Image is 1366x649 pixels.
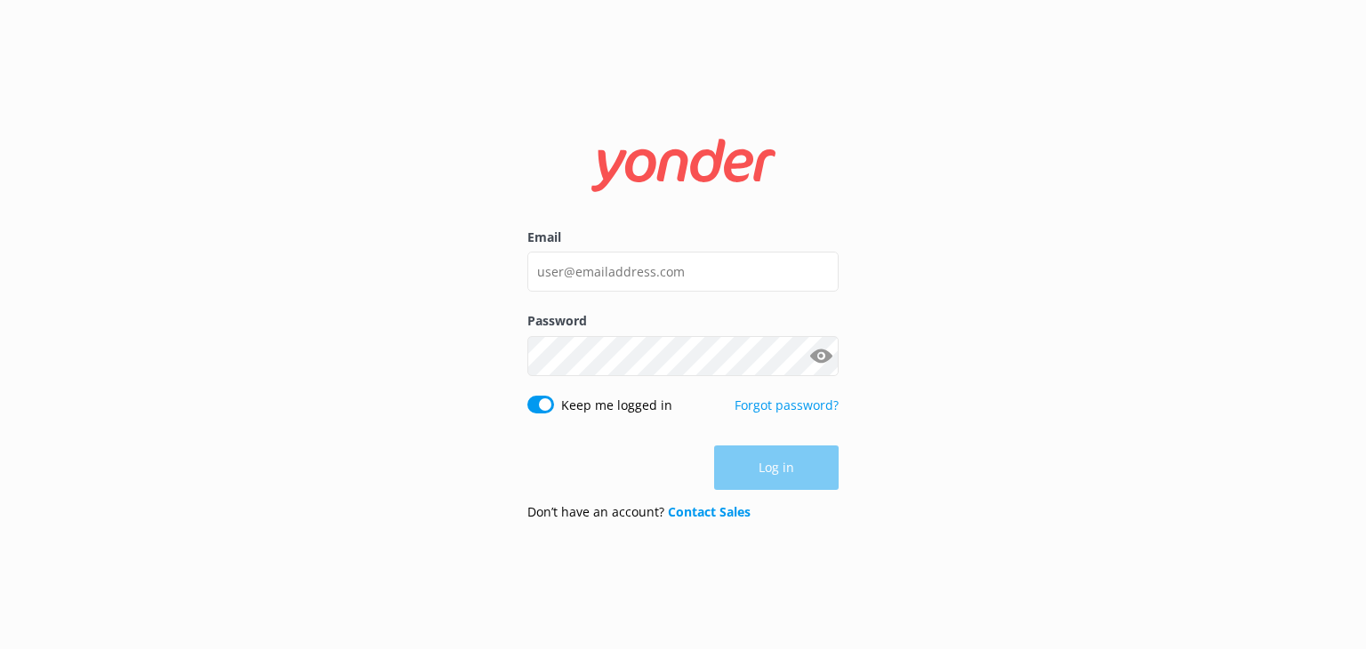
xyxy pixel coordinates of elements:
button: Show password [803,338,839,373]
a: Forgot password? [735,397,839,413]
p: Don’t have an account? [527,502,751,522]
a: Contact Sales [668,503,751,520]
label: Email [527,228,839,247]
input: user@emailaddress.com [527,252,839,292]
label: Password [527,311,839,331]
label: Keep me logged in [561,396,672,415]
